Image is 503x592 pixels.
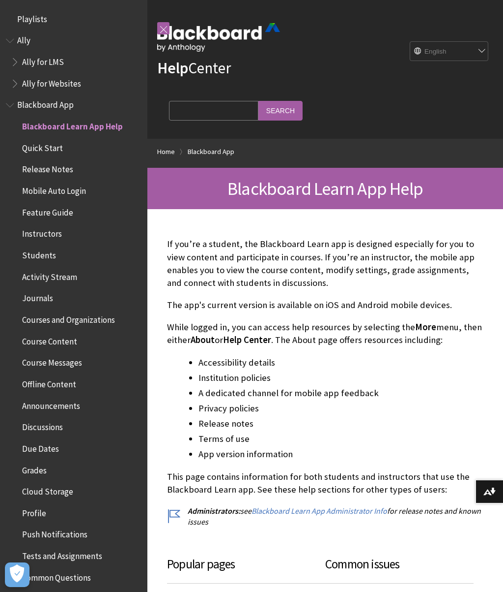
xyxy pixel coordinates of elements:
[22,290,53,304] span: Journals
[5,562,29,587] button: Open Preferences
[198,432,483,446] li: Terms of use
[22,548,102,561] span: Tests and Assignments
[198,356,483,370] li: Accessibility details
[22,483,73,497] span: Cloud Storage
[198,386,483,400] li: A dedicated channel for mobile app feedback
[157,58,231,78] a: HelpCenter
[22,118,123,131] span: Blackboard Learn App Help
[22,569,91,583] span: Common Questions
[22,75,81,89] span: Ally for Websites
[6,11,141,28] nav: Book outline for Playlists
[22,269,77,282] span: Activity Stream
[22,355,82,368] span: Course Messages
[22,376,76,389] span: Offline Content
[22,312,115,325] span: Courses and Organizations
[22,140,63,153] span: Quick Start
[22,226,62,239] span: Instructors
[17,32,30,46] span: Ally
[22,440,59,454] span: Due Dates
[167,555,325,584] h3: Popular pages
[198,402,483,415] li: Privacy policies
[167,505,483,528] p: see for release notes and known issues
[22,505,46,518] span: Profile
[22,161,73,175] span: Release Notes
[198,371,483,385] li: Institution policies
[167,470,483,496] p: This page contains information for both students and instructors that use the Blackboard Learn ap...
[22,333,77,346] span: Course Content
[167,299,483,312] p: The app's current version is available on iOS and Android mobile devices.
[22,183,86,196] span: Mobile Auto Login
[410,42,489,62] select: Site Language Selector
[157,23,280,52] img: Blackboard by Anthology
[22,204,73,218] span: Feature Guide
[22,54,64,67] span: Ally for LMS
[157,58,188,78] strong: Help
[198,417,483,431] li: Release notes
[6,32,141,92] nav: Book outline for Anthology Ally Help
[17,97,74,110] span: Blackboard App
[17,11,47,24] span: Playlists
[188,506,240,516] span: Administrators:
[415,321,436,333] span: More
[188,146,234,158] a: Blackboard App
[223,334,271,345] span: Help Center
[258,101,303,120] input: Search
[325,555,474,584] h3: Common issues
[191,334,215,345] span: About
[167,321,483,346] p: While logged in, you can access help resources by selecting the menu, then either or . The About ...
[167,238,483,289] p: If you’re a student, the Blackboard Learn app is designed especially for you to view content and ...
[22,419,63,432] span: Discussions
[227,177,423,200] span: Blackboard Learn App Help
[22,398,80,411] span: Announcements
[22,462,47,475] span: Grades
[22,247,56,260] span: Students
[22,527,87,540] span: Push Notifications
[198,447,483,461] li: App version information
[251,506,387,516] a: Blackboard Learn App Administrator Info
[157,146,175,158] a: Home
